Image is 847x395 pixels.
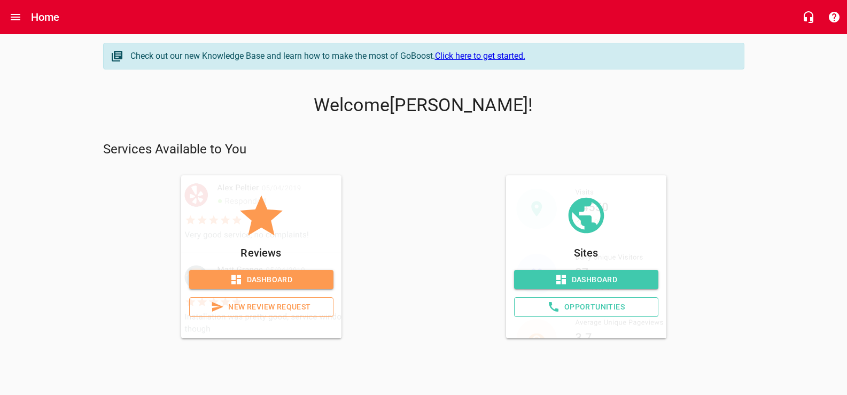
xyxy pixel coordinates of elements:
[435,51,525,61] a: Click here to get started.
[3,4,28,30] button: Open drawer
[796,4,821,30] button: Live Chat
[130,50,733,63] div: Check out our new Knowledge Base and learn how to make the most of GoBoost.
[189,244,333,261] p: Reviews
[523,273,650,286] span: Dashboard
[198,273,325,286] span: Dashboard
[31,9,60,26] h6: Home
[198,300,324,314] span: New Review Request
[514,244,658,261] p: Sites
[821,4,847,30] button: Support Portal
[523,300,649,314] span: Opportunities
[189,297,333,317] a: New Review Request
[514,270,658,290] a: Dashboard
[103,141,744,158] p: Services Available to You
[103,95,744,116] p: Welcome [PERSON_NAME] !
[514,297,658,317] a: Opportunities
[189,270,333,290] a: Dashboard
